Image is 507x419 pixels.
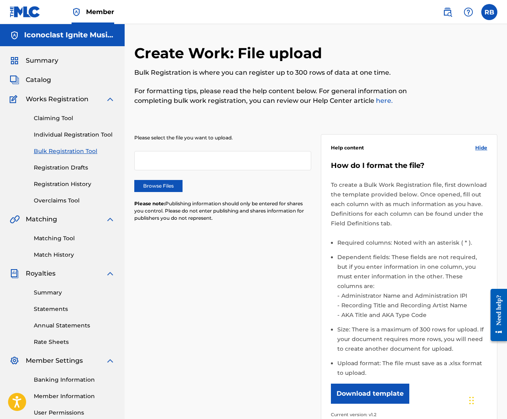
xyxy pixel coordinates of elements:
h5: Iconoclast Ignite Music I [24,31,115,40]
li: Recording Title and Recording Artist Name [339,300,488,310]
h5: How do I format the file? [331,161,488,170]
a: Match History [34,251,115,259]
a: Rate Sheets [34,338,115,346]
a: Overclaims Tool [34,196,115,205]
img: Accounts [10,31,19,40]
p: Publishing information should only be entered for shares you control. Please do not enter publish... [134,200,311,222]
a: User Permissions [34,409,115,417]
li: Required columns: Noted with an asterisk ( * ). [337,238,488,252]
img: search [443,7,452,17]
a: Summary [34,288,115,297]
a: Registration History [34,180,115,188]
p: Bulk Registration is where you can register up to 300 rows of data at one time. [134,68,414,78]
li: Upload format: The file must save as a .xlsx format to upload. [337,358,488,378]
a: Claiming Tool [34,114,115,123]
img: expand [105,269,115,278]
label: Browse Files [134,180,183,192]
img: expand [105,94,115,104]
img: Catalog [10,75,19,85]
span: Royalties [26,269,55,278]
a: Member Information [34,392,115,401]
div: Drag [469,388,474,413]
img: expand [105,356,115,366]
a: Banking Information [34,376,115,384]
a: Registration Drafts [34,164,115,172]
p: For formatting tips, please read the help content below. For general information on completing bu... [134,86,414,106]
p: Please select the file you want to upload. [134,134,311,141]
img: Royalties [10,269,19,278]
p: To create a Bulk Work Registration file, first download the template provided below. Once opened,... [331,180,488,228]
a: Annual Statements [34,321,115,330]
li: Size: There is a maximum of 300 rows for upload. If your document requires more rows, you will ne... [337,325,488,358]
span: Works Registration [26,94,88,104]
iframe: Chat Widget [467,380,507,419]
div: User Menu [481,4,497,20]
li: Administrator Name and Administration IPI [339,291,488,300]
a: Bulk Registration Tool [34,147,115,155]
a: CatalogCatalog [10,75,51,85]
a: Statements [34,305,115,313]
img: Matching [10,215,20,224]
img: MLC Logo [10,6,41,18]
span: Matching [26,215,57,224]
img: expand [105,215,115,224]
li: Dependent fields: These fields are not required, but if you enter information in one column, you ... [337,252,488,325]
span: Hide [475,144,487,151]
a: Individual Registration Tool [34,131,115,139]
a: SummarySummary [10,56,58,65]
span: Member [86,7,114,16]
img: help [464,7,473,17]
span: Summary [26,56,58,65]
a: Public Search [439,4,456,20]
li: AKA Title and AKA Type Code [339,310,488,320]
span: Please note: [134,200,165,206]
span: Help content [331,144,364,151]
img: Top Rightsholder [72,7,81,17]
span: Member Settings [26,356,83,366]
iframe: Resource Center [484,282,507,348]
img: Summary [10,56,19,65]
span: Catalog [26,75,51,85]
h2: Create Work: File upload [134,44,326,62]
a: Matching Tool [34,234,115,243]
img: Works Registration [10,94,20,104]
img: Member Settings [10,356,19,366]
a: here. [374,97,393,104]
button: Download template [331,384,409,404]
div: Help [460,4,476,20]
